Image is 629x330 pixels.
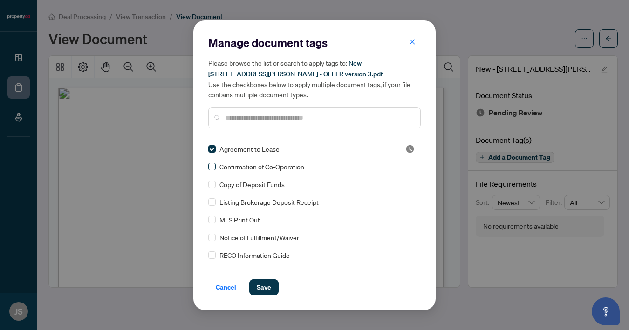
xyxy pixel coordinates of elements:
h5: Please browse the list or search to apply tags to: Use the checkboxes below to apply multiple doc... [208,58,421,100]
span: Listing Brokerage Deposit Receipt [219,197,319,207]
button: Open asap [592,297,620,325]
img: status [405,144,415,154]
span: Confirmation of Co-Operation [219,162,304,172]
span: Copy of Deposit Funds [219,179,285,189]
span: RECO Information Guide [219,250,290,260]
span: Cancel [216,280,236,295]
span: MLS Print Out [219,215,260,225]
span: Save [257,280,271,295]
span: Notice of Fulfillment/Waiver [219,232,299,242]
span: New - [STREET_ADDRESS][PERSON_NAME] - OFFER version 3.pdf [208,59,383,78]
span: close [409,39,416,45]
h2: Manage document tags [208,35,421,50]
span: Agreement to Lease [219,144,280,154]
button: Cancel [208,279,244,295]
span: Pending Review [405,144,415,154]
button: Save [249,279,279,295]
